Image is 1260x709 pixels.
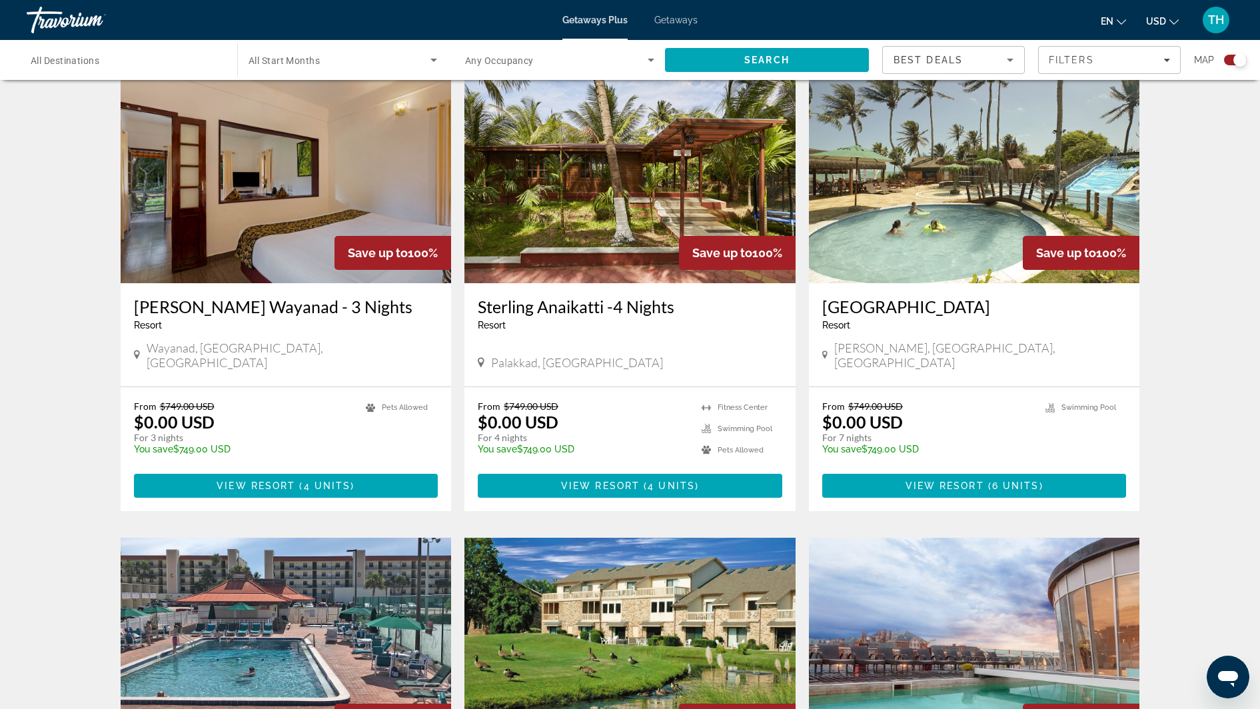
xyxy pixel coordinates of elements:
[478,412,558,432] p: $0.00 USD
[1061,403,1116,412] span: Swimming Pool
[809,70,1140,283] img: Carnaubinha Praia Resort
[304,480,351,491] span: 4 units
[822,474,1127,498] button: View Resort(6 units)
[1101,16,1113,27] span: en
[478,474,782,498] button: View Resort(4 units)
[1049,55,1094,65] span: Filters
[640,480,699,491] span: ( )
[1038,46,1181,74] button: Filters
[692,246,752,260] span: Save up to
[822,297,1127,317] a: [GEOGRAPHIC_DATA]
[822,444,1033,454] p: $749.00 USD
[744,55,790,65] span: Search
[295,480,354,491] span: ( )
[478,400,500,412] span: From
[249,55,320,66] span: All Start Months
[1146,11,1179,31] button: Change currency
[160,400,215,412] span: $749.00 USD
[822,320,850,331] span: Resort
[217,480,295,491] span: View Resort
[822,432,1033,444] p: For 7 nights
[27,3,160,37] a: Travorium
[822,400,845,412] span: From
[562,15,628,25] a: Getaways Plus
[718,446,764,454] span: Pets Allowed
[147,341,438,370] span: Wayanad, [GEOGRAPHIC_DATA], [GEOGRAPHIC_DATA]
[1101,11,1126,31] button: Change language
[984,480,1043,491] span: ( )
[134,444,353,454] p: $749.00 USD
[478,320,506,331] span: Resort
[31,53,220,69] input: Select destination
[834,341,1126,370] span: [PERSON_NAME], [GEOGRAPHIC_DATA], [GEOGRAPHIC_DATA]
[1208,13,1224,27] span: TH
[822,412,903,432] p: $0.00 USD
[31,55,99,66] span: All Destinations
[561,480,640,491] span: View Resort
[894,55,963,65] span: Best Deals
[348,246,408,260] span: Save up to
[134,297,438,317] a: [PERSON_NAME] Wayanad - 3 Nights
[1199,6,1233,34] button: User Menu
[665,48,869,72] button: Search
[134,400,157,412] span: From
[478,444,517,454] span: You save
[1207,656,1249,698] iframe: Button to launch messaging window
[334,236,451,270] div: 100%
[679,236,796,270] div: 100%
[491,355,663,370] span: Palakkad, [GEOGRAPHIC_DATA]
[848,400,903,412] span: $749.00 USD
[1194,51,1214,69] span: Map
[478,432,688,444] p: For 4 nights
[894,52,1013,68] mat-select: Sort by
[906,480,984,491] span: View Resort
[134,432,353,444] p: For 3 nights
[478,297,782,317] a: Sterling Anaikatti -4 Nights
[134,320,162,331] span: Resort
[134,412,215,432] p: $0.00 USD
[654,15,698,25] a: Getaways
[992,480,1039,491] span: 6 units
[134,444,173,454] span: You save
[1146,16,1166,27] span: USD
[465,55,534,66] span: Any Occupancy
[382,403,428,412] span: Pets Allowed
[718,424,772,433] span: Swimming Pool
[464,70,796,283] img: Sterling Anaikatti -4 Nights
[822,444,862,454] span: You save
[718,403,768,412] span: Fitness Center
[504,400,558,412] span: $749.00 USD
[648,480,695,491] span: 4 units
[121,70,452,283] img: Sterling Vythiri Wayanad - 3 Nights
[1023,236,1139,270] div: 100%
[134,474,438,498] button: View Resort(4 units)
[478,444,688,454] p: $749.00 USD
[1036,246,1096,260] span: Save up to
